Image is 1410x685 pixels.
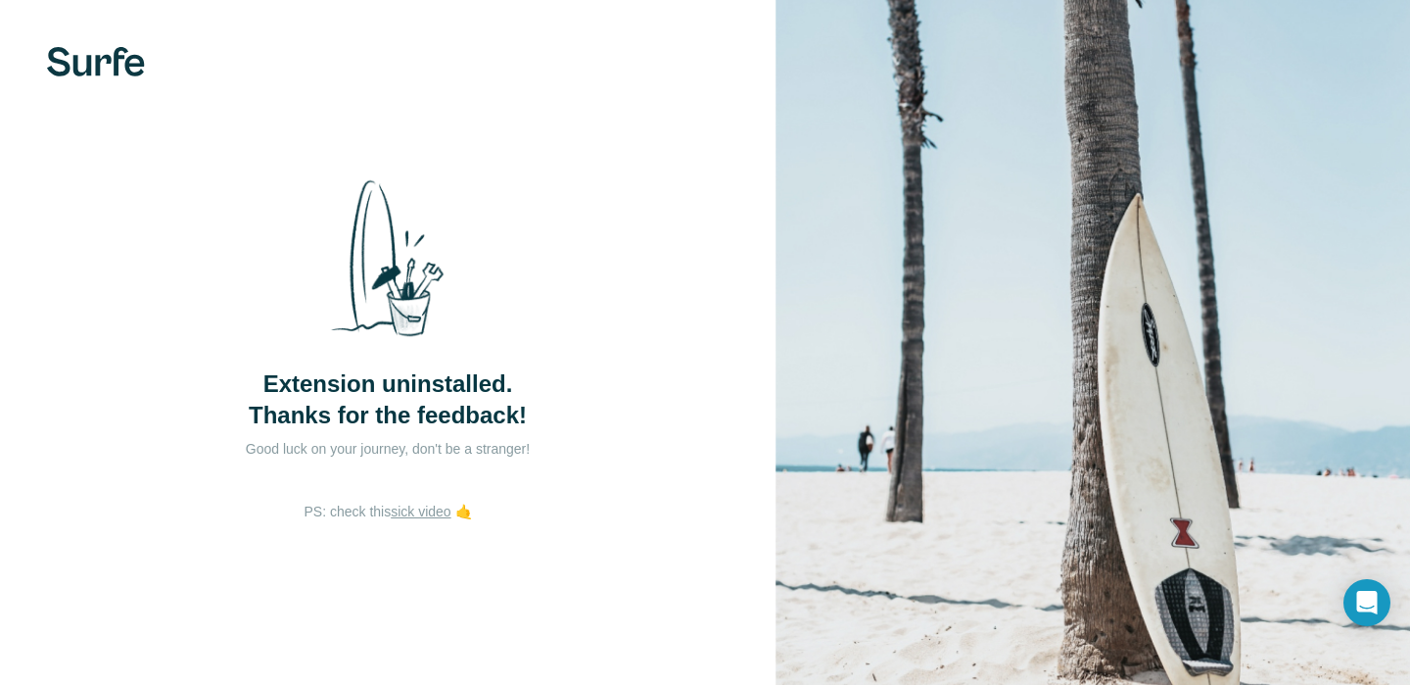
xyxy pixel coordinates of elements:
a: sick video [391,504,450,519]
img: Surfe Stock Photo - Selling good vibes [314,164,461,354]
img: Surfe's logo [47,47,145,76]
span: Extension uninstalled. Thanks for the feedback! [249,368,527,431]
div: Open Intercom Messenger [1343,579,1390,626]
p: Good luck on your journey, don't be a stranger! [192,439,584,459]
p: PS: check this 🤙 [304,502,471,521]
